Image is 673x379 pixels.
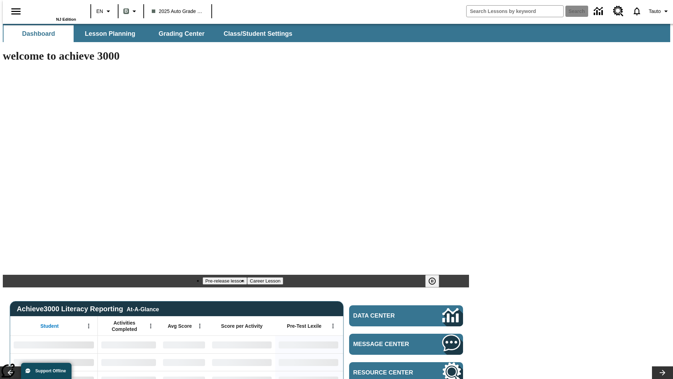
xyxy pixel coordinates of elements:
[590,2,609,21] a: Data Center
[158,30,204,38] span: Grading Center
[35,368,66,373] span: Support Offline
[353,341,421,348] span: Message Center
[22,30,55,38] span: Dashboard
[147,25,217,42] button: Grading Center
[127,305,159,313] div: At-A-Glance
[353,369,421,376] span: Resource Center
[218,25,298,42] button: Class/Student Settings
[247,277,283,285] button: Slide 2 Career Lesson
[75,25,145,42] button: Lesson Planning
[6,1,26,22] button: Open side menu
[159,336,209,353] div: No Data,
[101,320,148,332] span: Activities Completed
[40,323,59,329] span: Student
[152,8,204,15] span: 2025 Auto Grade 1 B
[56,17,76,21] span: NJ Edition
[287,323,322,329] span: Pre-Test Lexile
[425,275,439,287] button: Pause
[349,305,463,326] a: Data Center
[652,366,673,379] button: Lesson carousel, Next
[21,363,72,379] button: Support Offline
[221,323,263,329] span: Score per Activity
[98,336,159,353] div: No Data,
[121,5,141,18] button: Boost Class color is gray green. Change class color
[168,323,192,329] span: Avg Score
[93,5,116,18] button: Language: EN, Select a language
[3,25,299,42] div: SubNavbar
[4,25,74,42] button: Dashboard
[98,353,159,371] div: No Data,
[124,7,128,15] span: B
[30,3,76,17] a: Home
[3,49,469,62] h1: welcome to achieve 3000
[646,5,673,18] button: Profile/Settings
[145,321,156,331] button: Open Menu
[609,2,628,21] a: Resource Center, Will open in new tab
[628,2,646,20] a: Notifications
[85,30,135,38] span: Lesson Planning
[3,24,670,42] div: SubNavbar
[203,277,247,285] button: Slide 1 Pre-release lesson
[195,321,205,331] button: Open Menu
[224,30,292,38] span: Class/Student Settings
[17,305,159,313] span: Achieve3000 Literacy Reporting
[96,8,103,15] span: EN
[30,2,76,21] div: Home
[353,312,419,319] span: Data Center
[467,6,563,17] input: search field
[349,334,463,355] a: Message Center
[83,321,94,331] button: Open Menu
[159,353,209,371] div: No Data,
[425,275,446,287] div: Pause
[649,8,661,15] span: Tauto
[328,321,338,331] button: Open Menu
